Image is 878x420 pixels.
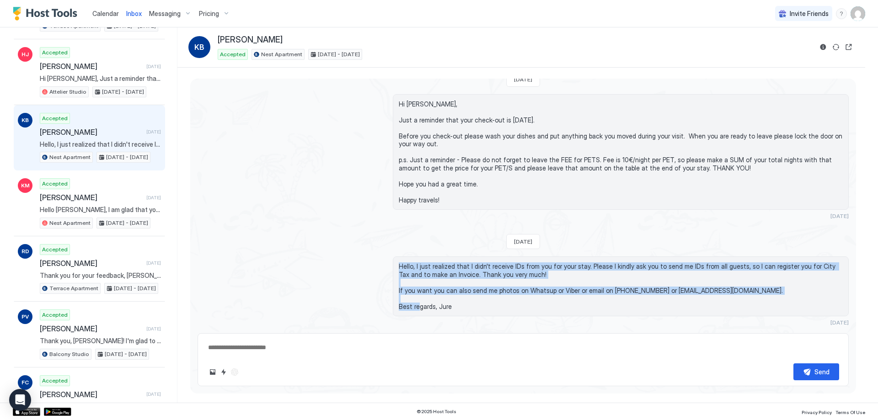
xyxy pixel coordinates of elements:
[218,367,229,377] button: Quick reply
[49,219,91,227] span: Nest Apartment
[40,193,143,202] span: [PERSON_NAME]
[830,319,849,326] span: [DATE]
[399,262,843,310] span: Hello, I just realized that I didn't receive IDs from you for your stay. Please I kindly ask you ...
[318,50,360,58] span: [DATE] - [DATE]
[21,50,29,58] span: HJ
[40,128,143,137] span: [PERSON_NAME]
[399,100,843,204] span: Hi [PERSON_NAME], Just a reminder that your check-out is [DATE]. Before you check-out please wash...
[92,10,119,17] span: Calendar
[49,88,86,96] span: Attelier Studio
[42,48,68,57] span: Accepted
[114,284,156,292] span: [DATE] - [DATE]
[199,10,219,18] span: Pricing
[149,10,181,18] span: Messaging
[818,42,829,53] button: Reservation information
[835,407,865,416] a: Terms Of Use
[851,6,865,21] div: User profile
[843,42,854,53] button: Open reservation
[42,311,68,319] span: Accepted
[40,324,143,333] span: [PERSON_NAME]
[13,408,40,416] a: App Store
[146,326,161,332] span: [DATE]
[102,88,144,96] span: [DATE] - [DATE]
[21,116,29,124] span: KB
[42,245,68,254] span: Accepted
[40,271,161,280] span: Thank you for your feedback, [PERSON_NAME]! I'm thrilled to hear that you had a perfect stay. I a...
[9,389,31,411] div: Open Intercom Messenger
[146,129,161,135] span: [DATE]
[830,213,849,219] span: [DATE]
[49,284,98,292] span: Terrace Apartment
[126,10,142,17] span: Inbox
[105,350,147,358] span: [DATE] - [DATE]
[146,260,161,266] span: [DATE]
[146,195,161,201] span: [DATE]
[514,76,532,83] span: [DATE]
[417,409,456,415] span: © 2025 Host Tools
[21,181,30,190] span: KM
[194,42,204,53] span: KB
[814,367,830,377] div: Send
[106,219,148,227] span: [DATE] - [DATE]
[802,407,832,416] a: Privacy Policy
[261,50,302,58] span: Nest Apartment
[218,35,283,45] span: [PERSON_NAME]
[146,64,161,69] span: [DATE]
[21,247,29,255] span: RD
[21,378,29,387] span: FC
[793,363,839,380] button: Send
[790,10,829,18] span: Invite Friends
[49,350,89,358] span: Balcony Studio
[92,9,119,18] a: Calendar
[21,313,29,321] span: PV
[42,180,68,188] span: Accepted
[514,238,532,245] span: [DATE]
[40,259,143,268] span: [PERSON_NAME]
[44,408,71,416] a: Google Play Store
[220,50,246,58] span: Accepted
[40,62,143,71] span: [PERSON_NAME]
[146,391,161,397] span: [DATE]
[835,409,865,415] span: Terms Of Use
[836,8,847,19] div: menu
[126,9,142,18] a: Inbox
[802,409,832,415] span: Privacy Policy
[830,42,841,53] button: Sync reservation
[40,337,161,345] span: Thank you, [PERSON_NAME]! I'm glad to hear that everything is fine. I appreciate you leaving the ...
[42,377,68,385] span: Accepted
[40,206,161,214] span: Hello [PERSON_NAME], I am glad that you choose my apartment to book! My apartment will be ready f...
[49,153,91,161] span: Nest Apartment
[42,114,68,122] span: Accepted
[40,74,161,83] span: Hi [PERSON_NAME], Just a reminder that your check-out is [DATE]. Before you check-out please wash...
[40,390,143,399] span: [PERSON_NAME]
[13,7,81,21] a: Host Tools Logo
[40,140,161,149] span: Hello, I just realized that I didn't receive IDs from you for your stay. Please I kindly ask you ...
[207,367,218,377] button: Upload image
[106,153,148,161] span: [DATE] - [DATE]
